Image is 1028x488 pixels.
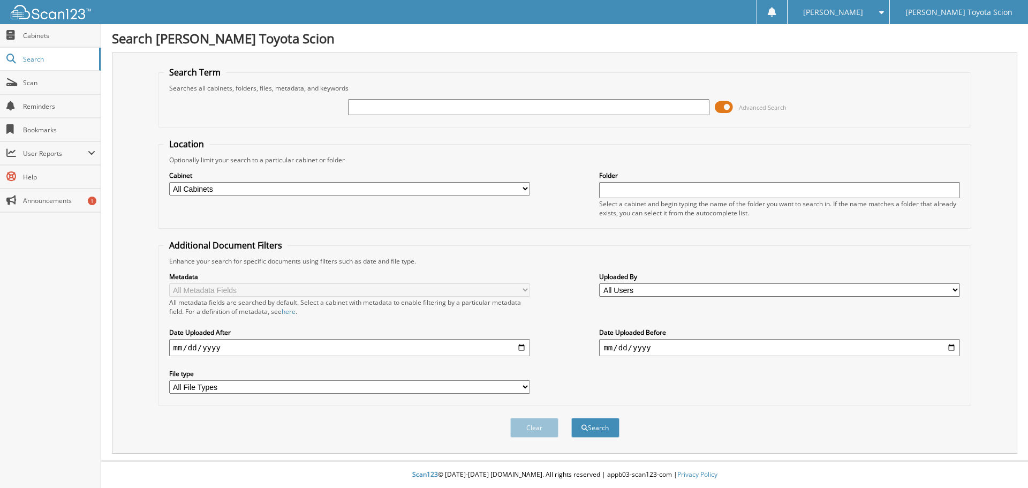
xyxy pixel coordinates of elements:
label: Cabinet [169,171,530,180]
span: [PERSON_NAME] [803,9,863,16]
span: Cabinets [23,31,95,40]
legend: Search Term [164,66,226,78]
div: Optionally limit your search to a particular cabinet or folder [164,155,966,164]
h1: Search [PERSON_NAME] Toyota Scion [112,29,1017,47]
a: Privacy Policy [677,470,717,479]
div: Enhance your search for specific documents using filters such as date and file type. [164,257,966,266]
span: Scan123 [412,470,438,479]
span: Search [23,55,94,64]
label: Metadata [169,272,530,281]
label: File type [169,369,530,378]
label: Date Uploaded After [169,328,530,337]
span: Help [23,172,95,182]
span: Advanced Search [739,103,787,111]
span: Reminders [23,102,95,111]
button: Search [571,418,619,438]
input: start [169,339,530,356]
legend: Additional Document Filters [164,239,288,251]
span: User Reports [23,149,88,158]
legend: Location [164,138,209,150]
input: end [599,339,960,356]
div: Select a cabinet and begin typing the name of the folder you want to search in. If the name match... [599,199,960,217]
span: [PERSON_NAME] Toyota Scion [905,9,1012,16]
span: Scan [23,78,95,87]
a: here [282,307,296,316]
img: scan123-logo-white.svg [11,5,91,19]
button: Clear [510,418,558,438]
div: © [DATE]-[DATE] [DOMAIN_NAME]. All rights reserved | appb03-scan123-com | [101,462,1028,488]
span: Bookmarks [23,125,95,134]
div: 1 [88,197,96,205]
label: Date Uploaded Before [599,328,960,337]
span: Announcements [23,196,95,205]
div: Searches all cabinets, folders, files, metadata, and keywords [164,84,966,93]
label: Uploaded By [599,272,960,281]
label: Folder [599,171,960,180]
div: All metadata fields are searched by default. Select a cabinet with metadata to enable filtering b... [169,298,530,316]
